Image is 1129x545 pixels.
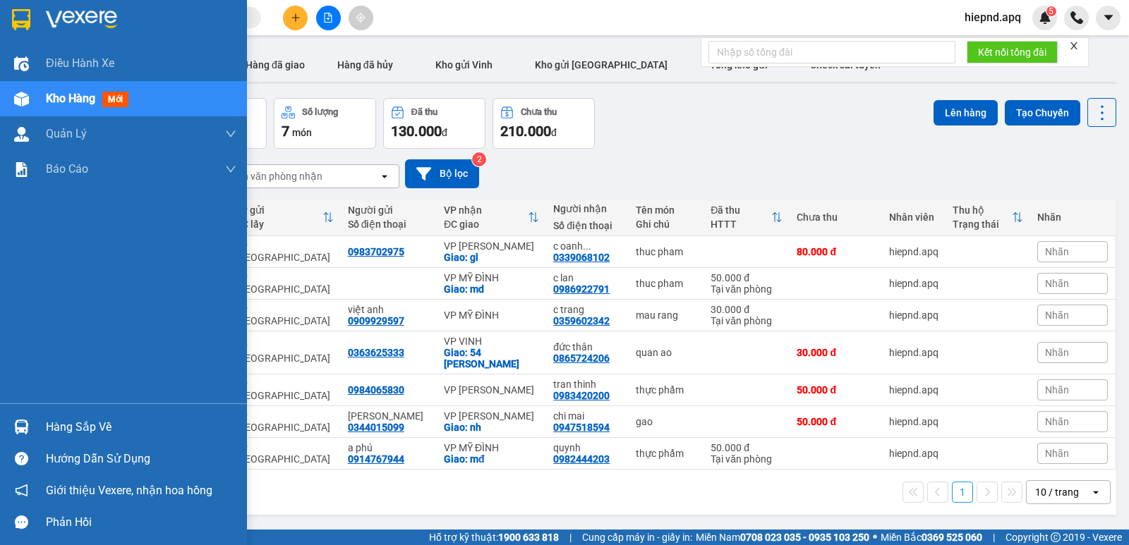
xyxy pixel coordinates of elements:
img: logo-vxr [12,9,30,30]
strong: 0369 525 060 [922,532,982,543]
input: Nhập số tổng đài [708,41,955,63]
div: Chưa thu [521,107,557,117]
span: 7 [282,123,289,140]
div: đức thân [553,341,622,353]
div: VP [GEOGRAPHIC_DATA] [235,410,333,433]
span: message [15,515,28,529]
div: Chưa thu [797,212,875,223]
button: Bộ lọc [405,159,479,188]
span: Miền Bắc [881,529,982,545]
div: Đã thu [711,204,771,216]
div: tran thinh [553,379,622,390]
div: VP [GEOGRAPHIC_DATA] [235,379,333,401]
span: Hỗ trợ kỹ thuật: [429,529,559,545]
div: VP MỸ ĐÌNH [444,272,539,283]
div: Giao: nh [444,422,539,433]
div: 50.000 đ [797,384,875,396]
button: Chưa thu210.000đ [493,98,595,149]
div: chu dinh [348,410,430,422]
button: Tạo Chuyến [1005,100,1080,125]
span: down [225,128,236,140]
div: Tại văn phòng [711,283,783,295]
div: ĐC lấy [235,219,322,230]
img: warehouse-icon [14,56,29,71]
span: món [292,127,312,138]
div: VP gửi [235,204,322,216]
div: c lan [553,272,622,283]
span: Kho hàng [46,92,95,105]
div: 0983420200 [553,390,610,401]
div: Số lượng [302,107,338,117]
span: Nhãn [1045,384,1069,396]
div: Số điện thoại [348,219,430,230]
div: 0984065830 [348,384,404,396]
div: Tại văn phòng [711,315,783,326]
div: 80.000 đ [797,246,875,257]
div: gao [636,416,696,427]
sup: 5 [1046,6,1056,16]
button: Số lượng7món [274,98,376,149]
div: 0982444203 [553,453,610,465]
button: plus [283,6,308,30]
span: Điều hành xe [46,54,114,72]
button: aim [349,6,373,30]
span: ⚪️ [873,534,877,540]
div: hiepnd.apq [889,278,938,289]
div: ĐC giao [444,219,528,230]
div: Ghi chú [636,219,696,230]
div: 0986922791 [553,283,610,295]
div: 0865724206 [553,353,610,364]
button: file-add [316,6,341,30]
span: Giới thiệu Vexere, nhận hoa hồng [46,482,212,499]
div: 0914767944 [348,453,404,465]
div: 0339068102 [553,252,610,263]
div: Giao: gl [444,252,539,263]
div: VP [GEOGRAPHIC_DATA] [235,272,333,295]
span: Quản Lý [46,125,87,142]
img: warehouse-icon [14,92,29,106]
button: Lên hàng [934,100,998,125]
th: Toggle SortBy [437,199,546,236]
div: Trạng thái [953,219,1012,230]
button: 1 [952,482,973,503]
div: Đã thu [411,107,437,117]
img: solution-icon [14,162,29,177]
span: Nhãn [1045,278,1069,289]
img: phone-icon [1070,11,1083,24]
img: warehouse-icon [14,420,29,434]
span: | [993,529,995,545]
span: Nhãn [1045,448,1069,459]
div: 50.000 đ [797,416,875,427]
span: Nhãn [1045,416,1069,427]
div: hiepnd.apq [889,384,938,396]
div: quan ao [636,347,696,358]
div: VP MỸ ĐÌNH [444,310,539,321]
span: Kết nối tổng đài [978,44,1046,60]
div: VP [GEOGRAPHIC_DATA] [235,240,333,263]
div: VP [PERSON_NAME] [444,410,539,422]
span: hiepnd.apq [953,8,1032,26]
span: Nhãn [1045,246,1069,257]
div: 50.000 đ [711,272,783,283]
button: Đã thu130.000đ [383,98,485,149]
div: hiepnd.apq [889,246,938,257]
div: VP MỸ ĐÌNH [444,442,539,453]
div: VP [GEOGRAPHIC_DATA] [235,341,333,364]
span: mới [102,92,128,107]
div: Giao: mđ [444,453,539,465]
span: notification [15,484,28,497]
button: Kết nối tổng đài [967,41,1058,63]
strong: 1900 633 818 [498,532,559,543]
span: 130.000 [391,123,442,140]
div: hiepnd.apq [889,310,938,321]
div: Số điện thoại [553,220,622,231]
span: Cung cấp máy in - giấy in: [582,529,692,545]
button: Hàng đã giao [234,48,316,82]
div: việt anh [348,304,430,315]
div: Hướng dẫn sử dụng [46,448,236,470]
div: Phản hồi [46,512,236,533]
div: Người gửi [348,204,430,216]
div: 0344015099 [348,422,404,433]
span: close [1069,41,1079,51]
div: Tên món [636,204,696,216]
